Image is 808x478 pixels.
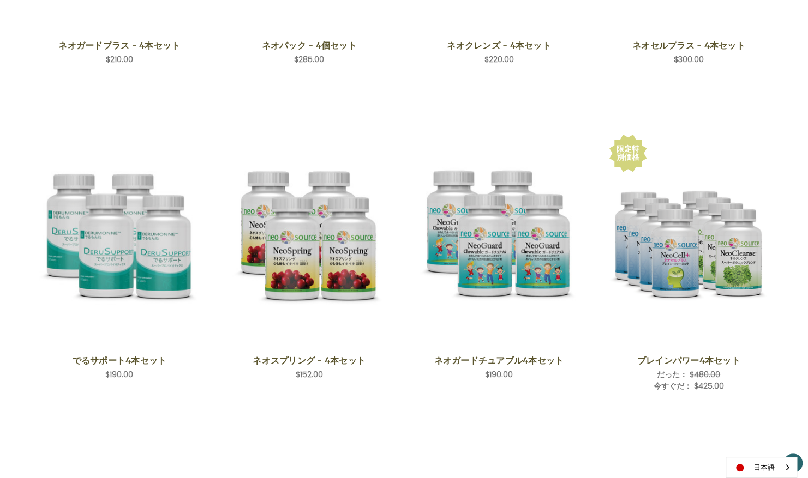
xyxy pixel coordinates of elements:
a: ネオクレンズ - 4本セット [424,39,574,52]
a: NeoGuard Chewable 4 Save Set,$190.00 [418,133,580,346]
a: Brain Power 4 Save Set,Was:$480.00, Now:$425.00 [608,133,770,346]
span: $190.00 [485,369,513,380]
img: ネオガードチュアブル4本セット [418,159,580,320]
span: $425.00 [694,380,724,391]
a: ネオガードチュアブル4本セット [424,354,574,367]
img: でるサポート4本セット [39,159,201,320]
a: NeoSpring - 4 Save Set,$152.00 [228,133,390,346]
a: ネオパック - 4個セット [234,39,384,52]
div: 限定特別価格 [614,145,642,161]
span: $285.00 [294,54,324,65]
span: $152.00 [296,369,323,380]
a: DeruSupport 4-Save Set,$190.00 [39,133,201,346]
span: $190.00 [105,369,133,380]
img: ネオスプリング - 4本セット [228,159,390,320]
div: Language [726,457,797,478]
span: $210.00 [106,54,133,65]
span: 今すぐだ： [654,380,692,391]
span: だった： [657,369,687,380]
a: ネオガードプラス - 4本セット [44,39,194,52]
span: $300.00 [674,54,704,65]
img: ブレインパワー4本セット [608,159,770,320]
span: $220.00 [484,54,513,65]
aside: Language selected: 日本語 [726,457,797,478]
a: でるサポート4本セット [44,354,194,367]
a: ネオセルプラス - 4本セット [614,39,764,52]
a: 日本語 [726,457,797,477]
span: $480.00 [690,369,720,380]
a: ネオスプリング - 4本セット [234,354,384,367]
a: ブレインパワー4本セット [614,354,764,367]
